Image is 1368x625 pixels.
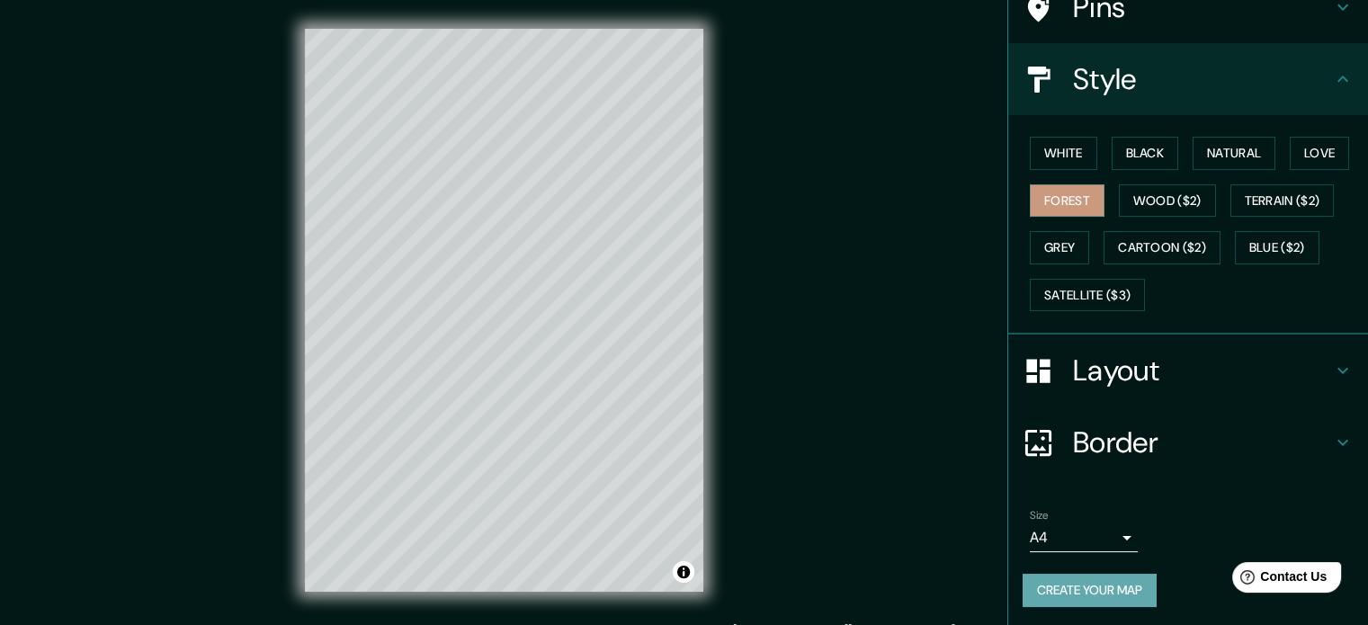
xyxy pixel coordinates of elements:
button: Natural [1193,137,1275,170]
button: Grey [1030,231,1089,264]
div: Style [1008,43,1368,115]
button: Toggle attribution [673,561,694,583]
h4: Layout [1073,353,1332,388]
div: Layout [1008,335,1368,406]
h4: Style [1073,61,1332,97]
button: Forest [1030,184,1104,218]
button: Love [1290,137,1349,170]
button: Wood ($2) [1119,184,1216,218]
div: A4 [1030,523,1138,552]
button: Create your map [1023,574,1157,607]
button: Blue ($2) [1235,231,1319,264]
button: White [1030,137,1097,170]
label: Size [1030,508,1049,523]
button: Terrain ($2) [1230,184,1335,218]
iframe: Help widget launcher [1208,555,1348,605]
button: Black [1112,137,1179,170]
div: Border [1008,406,1368,478]
button: Cartoon ($2) [1104,231,1220,264]
h4: Border [1073,424,1332,460]
button: Satellite ($3) [1030,279,1145,312]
